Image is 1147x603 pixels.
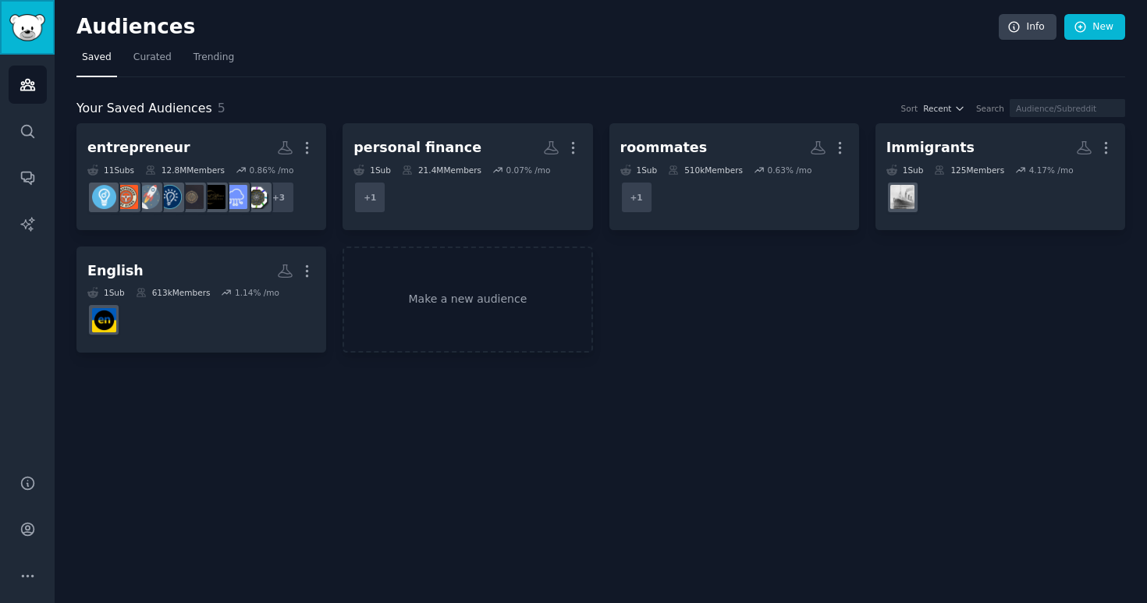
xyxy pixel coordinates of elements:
div: personal finance [353,138,481,158]
div: 510k Members [668,165,743,176]
img: FutureMultiverseNews [245,185,269,209]
div: 0.63 % /mo [767,165,811,176]
div: Immigrants [886,138,975,158]
span: Trending [194,51,234,65]
h2: Audiences [76,15,999,40]
a: personal finance1Sub21.4MMembers0.07% /mo+1 [343,123,592,230]
div: + 1 [353,181,386,214]
div: 4.17 % /mo [1029,165,1074,176]
div: 0.86 % /mo [249,165,293,176]
a: Immigrants1Sub125Members4.17% /moimmigrants [875,123,1125,230]
img: EnglishLearning [92,308,116,332]
div: Sort [901,103,918,114]
a: Info [999,14,1056,41]
input: Audience/Subreddit [1010,99,1125,117]
div: Search [976,103,1004,114]
div: 11 Sub s [87,165,134,176]
div: 1.14 % /mo [235,287,279,298]
img: GummySearch logo [9,14,45,41]
span: Recent [923,103,951,114]
a: roommates1Sub510kMembers0.63% /mo+1 [609,123,859,230]
span: Curated [133,51,172,65]
div: entrepreneur [87,138,190,158]
div: 613k Members [136,287,211,298]
img: Entrepreneur [92,185,116,209]
div: 12.8M Members [145,165,225,176]
a: Trending [188,45,240,77]
a: Saved [76,45,117,77]
div: 125 Members [934,165,1004,176]
span: 5 [218,101,225,115]
img: SaaS [223,185,247,209]
div: 0.07 % /mo [506,165,551,176]
div: 1 Sub [886,165,924,176]
div: 1 Sub [620,165,658,176]
a: Curated [128,45,177,77]
img: startups [136,185,160,209]
img: IndianEntrepreneur [179,185,204,209]
div: roommates [620,138,708,158]
a: English1Sub613kMembers1.14% /moEnglishLearning [76,247,326,353]
div: + 3 [262,181,295,214]
a: entrepreneur11Subs12.8MMembers0.86% /mo+3FutureMultiverseNewsSaaSbestsoftwarediscountsIndianEntre... [76,123,326,230]
div: 21.4M Members [402,165,481,176]
span: Your Saved Audiences [76,99,212,119]
div: 1 Sub [87,287,125,298]
img: bestsoftwarediscounts [201,185,225,209]
span: Saved [82,51,112,65]
div: English [87,261,144,281]
div: 1 Sub [353,165,391,176]
a: New [1064,14,1125,41]
img: Entrepreneurship [158,185,182,209]
button: Recent [923,103,965,114]
img: immigrants [890,185,914,209]
img: EntrepreneurRideAlong [114,185,138,209]
div: + 1 [620,181,653,214]
a: Make a new audience [343,247,592,353]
